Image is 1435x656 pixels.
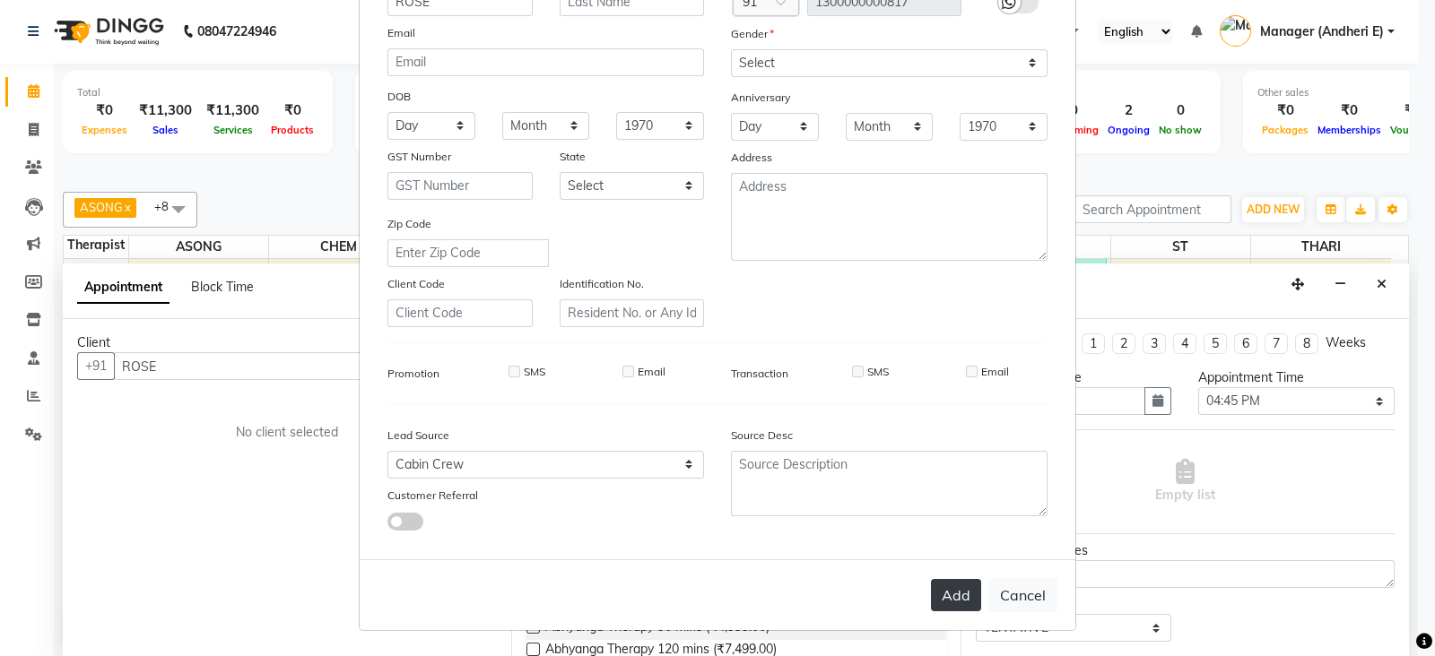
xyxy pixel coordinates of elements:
[387,172,533,200] input: GST Number
[387,216,431,232] label: Zip Code
[387,239,549,267] input: Enter Zip Code
[731,150,772,166] label: Address
[981,364,1009,380] label: Email
[931,579,981,611] button: Add
[867,364,889,380] label: SMS
[387,89,411,105] label: DOB
[387,25,415,41] label: Email
[731,90,790,106] label: Anniversary
[387,427,449,444] label: Lead Source
[560,276,644,292] label: Identification No.
[524,364,545,380] label: SMS
[731,26,774,42] label: Gender
[387,48,704,76] input: Email
[387,488,478,504] label: Customer Referral
[988,578,1057,612] button: Cancel
[387,149,451,165] label: GST Number
[560,149,586,165] label: State
[387,276,445,292] label: Client Code
[731,427,793,444] label: Source Desc
[387,366,439,382] label: Promotion
[560,299,705,327] input: Resident No. or Any Id
[387,299,533,327] input: Client Code
[638,364,665,380] label: Email
[731,366,788,382] label: Transaction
